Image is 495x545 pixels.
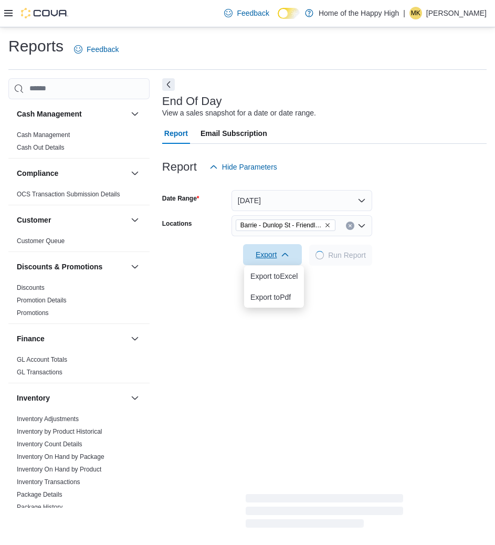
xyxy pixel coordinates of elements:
button: Hide Parameters [205,156,281,177]
button: LoadingRun Report [309,245,372,266]
button: Cash Management [17,109,127,119]
span: GL Account Totals [17,355,67,364]
a: Cash Out Details [17,144,65,151]
button: Customer [129,214,141,226]
a: Inventory Count Details [17,441,82,448]
span: Inventory by Product Historical [17,427,102,436]
h1: Reports [8,36,64,57]
button: Next [162,78,175,91]
button: Export toPdf [244,287,304,308]
div: Finance [8,353,150,383]
a: Package History [17,504,62,511]
a: Feedback [70,39,123,60]
button: Open list of options [357,222,366,230]
div: View a sales snapshot for a date or date range. [162,108,316,119]
span: Barrie - Dunlop St - Friendly Stranger [240,220,322,230]
a: GL Transactions [17,369,62,376]
button: Inventory [129,392,141,404]
p: [PERSON_NAME] [426,7,487,19]
span: Feedback [237,8,269,18]
button: Clear input [346,222,354,230]
span: Export to Excel [250,272,298,280]
button: Discounts & Promotions [129,260,141,273]
a: Inventory On Hand by Package [17,453,104,460]
h3: Customer [17,215,51,225]
button: Compliance [129,167,141,180]
a: Promotion Details [17,297,67,304]
a: Inventory On Hand by Product [17,466,101,473]
a: Package Details [17,491,62,498]
span: Inventory Adjustments [17,415,79,423]
button: Discounts & Promotions [17,261,127,272]
span: Export to Pdf [250,293,298,301]
button: Export [243,244,302,265]
button: Remove Barrie - Dunlop St - Friendly Stranger from selection in this group [324,222,331,228]
div: Customer [8,235,150,251]
span: Inventory Transactions [17,478,80,486]
span: Feedback [87,44,119,55]
a: Customer Queue [17,237,65,245]
span: Email Subscription [201,123,267,144]
a: Inventory Transactions [17,478,80,486]
div: Cash Management [8,129,150,158]
a: Cash Management [17,131,70,139]
h3: Inventory [17,393,50,403]
span: Loading [315,251,324,259]
a: Inventory by Product Historical [17,428,102,435]
button: [DATE] [231,190,372,211]
span: Customer Queue [17,237,65,245]
span: MK [411,7,420,19]
span: Run Report [328,250,366,260]
label: Locations [162,219,192,228]
h3: Cash Management [17,109,82,119]
img: Cova [21,8,68,18]
h3: Discounts & Promotions [17,261,102,272]
span: Report [164,123,188,144]
input: Dark Mode [278,8,300,19]
p: Home of the Happy High [319,7,399,19]
span: Loading [246,496,403,530]
button: Finance [129,332,141,345]
a: OCS Transaction Submission Details [17,191,120,198]
button: Inventory [17,393,127,403]
button: Compliance [17,168,127,179]
a: Inventory Adjustments [17,415,79,423]
button: Export toExcel [244,266,304,287]
p: | [403,7,405,19]
span: Hide Parameters [222,162,277,172]
div: Discounts & Promotions [8,281,150,323]
span: Package Details [17,490,62,499]
h3: End Of Day [162,95,222,108]
button: Cash Management [129,108,141,120]
h3: Finance [17,333,45,344]
span: Package History [17,503,62,511]
button: Customer [17,215,127,225]
button: Finance [17,333,127,344]
span: Inventory On Hand by Package [17,453,104,461]
a: Feedback [220,3,273,24]
h3: Compliance [17,168,58,179]
a: GL Account Totals [17,356,67,363]
span: Promotions [17,309,49,317]
div: Michael Kirkman [409,7,422,19]
span: Cash Out Details [17,143,65,152]
label: Date Range [162,194,199,203]
a: Discounts [17,284,45,291]
span: Export [249,244,296,265]
span: Discounts [17,284,45,292]
div: Compliance [8,188,150,205]
a: Promotions [17,309,49,317]
h3: Report [162,161,197,173]
span: Barrie - Dunlop St - Friendly Stranger [236,219,335,231]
